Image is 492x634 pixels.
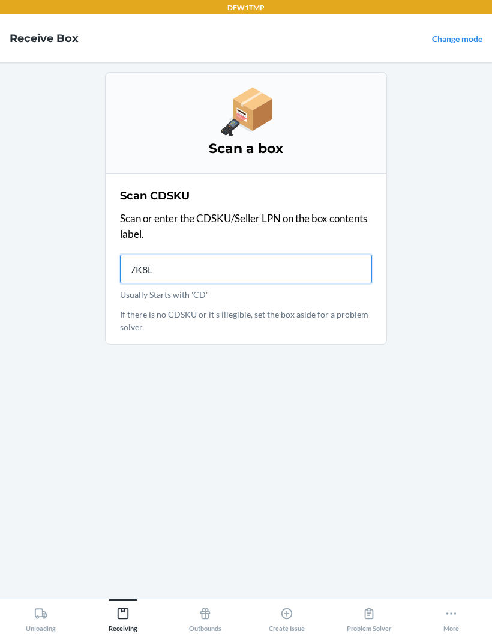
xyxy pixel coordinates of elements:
[189,602,221,632] div: Outbounds
[246,599,328,632] button: Create Issue
[328,599,410,632] button: Problem Solver
[109,602,137,632] div: Receiving
[10,31,79,46] h4: Receive Box
[347,602,391,632] div: Problem Solver
[269,602,305,632] div: Create Issue
[120,288,372,301] p: Usually Starts with 'CD'
[164,599,246,632] button: Outbounds
[227,2,265,13] p: DFW1TMP
[120,139,372,158] h3: Scan a box
[432,34,482,44] a: Change mode
[443,602,459,632] div: More
[120,211,372,241] p: Scan or enter the CDSKU/Seller LPN on the box contents label.
[120,188,190,204] h2: Scan CDSKU
[120,255,372,283] input: Usually Starts with 'CD'
[120,308,372,333] p: If there is no CDSKU or it's illegible, set the box aside for a problem solver.
[82,599,164,632] button: Receiving
[26,602,56,632] div: Unloading
[410,599,492,632] button: More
